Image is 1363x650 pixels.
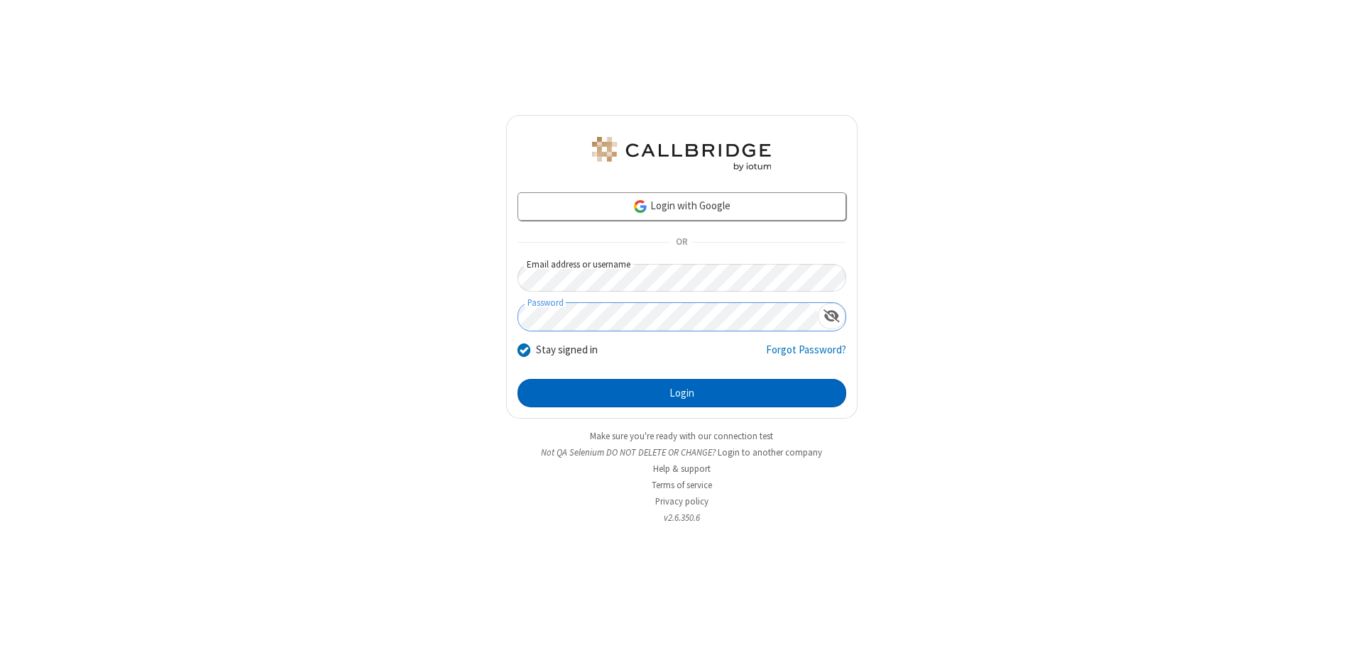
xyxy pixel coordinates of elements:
label: Stay signed in [536,342,598,358]
li: v2.6.350.6 [506,511,858,524]
img: google-icon.png [633,199,648,214]
img: QA Selenium DO NOT DELETE OR CHANGE [589,137,774,171]
a: Privacy policy [655,495,708,507]
a: Help & support [653,463,711,475]
iframe: Chat [1328,613,1352,640]
a: Make sure you're ready with our connection test [590,430,773,442]
button: Login [518,379,846,407]
a: Login with Google [518,192,846,221]
a: Terms of service [652,479,712,491]
div: Show password [818,303,845,329]
li: Not QA Selenium DO NOT DELETE OR CHANGE? [506,446,858,459]
a: Forgot Password? [766,342,846,369]
input: Email address or username [518,264,846,292]
button: Login to another company [718,446,822,459]
input: Password [518,303,818,331]
span: OR [670,233,693,253]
